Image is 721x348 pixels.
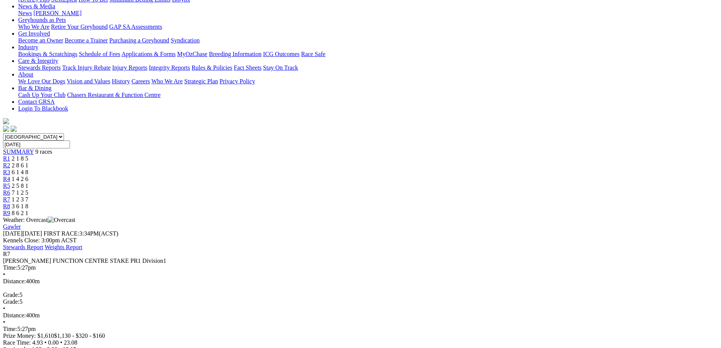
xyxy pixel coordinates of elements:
[112,78,130,84] a: History
[151,78,183,84] a: Who We Are
[18,37,718,44] div: Get Involved
[18,10,32,16] a: News
[18,23,50,30] a: Who We Are
[177,51,207,57] a: MyOzChase
[3,155,10,162] span: R1
[3,189,10,196] a: R6
[12,203,28,209] span: 3 6 1 8
[18,71,33,78] a: About
[3,264,17,271] span: Time:
[209,51,262,57] a: Breeding Information
[18,3,55,9] a: News & Media
[301,51,325,57] a: Race Safe
[3,292,718,298] div: 5
[121,51,176,57] a: Applications & Forms
[18,92,718,98] div: Bar & Dining
[18,64,61,71] a: Stewards Reports
[18,98,55,105] a: Contact GRSA
[109,23,162,30] a: GAP SA Assessments
[64,339,78,346] span: 23.08
[33,10,81,16] a: [PERSON_NAME]
[3,292,20,298] span: Grade:
[18,51,718,58] div: Industry
[3,312,26,318] span: Distance:
[3,244,43,250] a: Stewards Report
[18,44,38,50] a: Industry
[3,126,9,132] img: facebook.svg
[45,244,83,250] a: Weights Report
[3,251,10,257] span: R7
[12,162,28,169] span: 2 8 6 1
[32,339,43,346] span: 4.93
[263,51,299,57] a: ICG Outcomes
[112,64,147,71] a: Injury Reports
[3,264,718,271] div: 5:27pm
[18,51,77,57] a: Bookings & Scratchings
[3,223,21,230] a: Gawler
[18,30,50,37] a: Get Involved
[79,51,120,57] a: Schedule of Fees
[18,37,63,44] a: Become an Owner
[3,217,75,223] span: Weather: Overcast
[35,148,52,155] span: 9 races
[54,332,105,339] span: $1,130 - $320 - $160
[18,92,65,98] a: Cash Up Your Club
[3,203,10,209] a: R8
[12,189,28,196] span: 7 1 2 5
[3,162,10,169] span: R2
[3,298,718,305] div: 5
[18,78,65,84] a: We Love Our Dogs
[44,230,118,237] span: 3:34PM(ACST)
[12,196,28,203] span: 1 2 3 7
[65,37,108,44] a: Become a Trainer
[3,118,9,124] img: logo-grsa-white.png
[3,230,42,237] span: [DATE]
[149,64,190,71] a: Integrity Reports
[48,217,75,223] img: Overcast
[3,298,20,305] span: Grade:
[3,257,718,264] div: [PERSON_NAME] FUNCTION CENTRE STAKE PR1 Division1
[3,210,10,216] a: R9
[3,278,718,285] div: 400m
[3,183,10,189] span: R5
[220,78,255,84] a: Privacy Policy
[131,78,150,84] a: Careers
[12,169,28,175] span: 6 1 4 8
[263,64,298,71] a: Stay On Track
[18,85,51,91] a: Bar & Dining
[60,339,62,346] span: •
[18,64,718,71] div: Care & Integrity
[44,230,79,237] span: FIRST RACE:
[48,339,59,346] span: 0.00
[184,78,218,84] a: Strategic Plan
[171,37,199,44] a: Syndication
[3,176,10,182] a: R4
[12,176,28,182] span: 1 4 2 6
[11,126,17,132] img: twitter.svg
[3,140,70,148] input: Select date
[3,332,718,339] div: Prize Money: $1,610
[3,326,17,332] span: Time:
[12,155,28,162] span: 2 1 8 5
[44,339,47,346] span: •
[3,196,10,203] a: R7
[3,148,34,155] a: SUMMARY
[3,326,718,332] div: 5:27pm
[67,92,160,98] a: Chasers Restaurant & Function Centre
[192,64,232,71] a: Rules & Policies
[3,278,26,284] span: Distance:
[51,23,108,30] a: Retire Your Greyhound
[18,23,718,30] div: Greyhounds as Pets
[3,237,718,244] div: Kennels Close: 3:00pm ACST
[109,37,169,44] a: Purchasing a Greyhound
[12,183,28,189] span: 2 5 8 1
[3,339,31,346] span: Race Time:
[18,10,718,17] div: News & Media
[3,169,10,175] span: R3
